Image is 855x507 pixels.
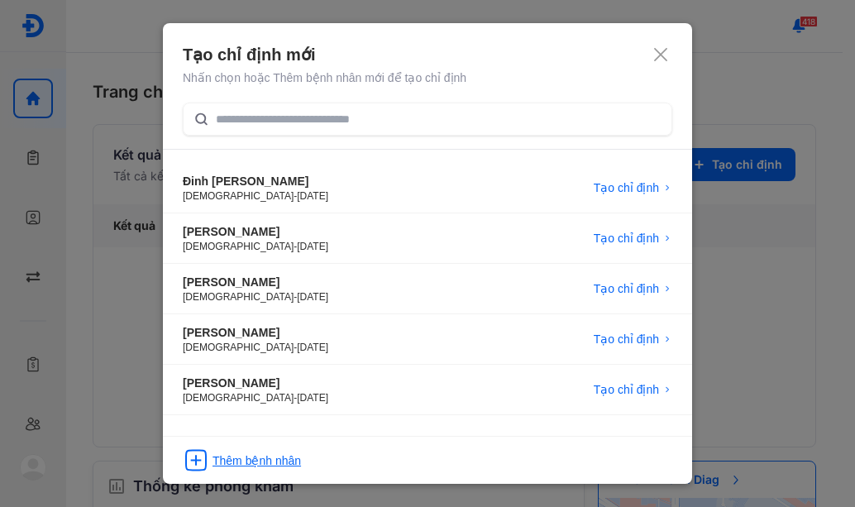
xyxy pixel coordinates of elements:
[594,179,659,196] span: Tạo chỉ định
[294,241,297,252] span: -
[297,392,328,404] span: [DATE]
[213,452,301,469] div: Thêm bệnh nhân
[297,190,328,202] span: [DATE]
[594,331,659,347] span: Tạo chỉ định
[183,375,328,391] div: [PERSON_NAME]
[297,342,328,353] span: [DATE]
[183,324,328,341] div: [PERSON_NAME]
[183,274,328,290] div: [PERSON_NAME]
[594,381,659,398] span: Tạo chỉ định
[294,190,297,202] span: -
[594,280,659,297] span: Tạo chỉ định
[294,291,297,303] span: -
[183,291,294,303] span: [DEMOGRAPHIC_DATA]
[183,69,672,86] div: Nhấn chọn hoặc Thêm bệnh nhân mới để tạo chỉ định
[183,342,294,353] span: [DEMOGRAPHIC_DATA]
[297,291,328,303] span: [DATE]
[294,392,297,404] span: -
[297,241,328,252] span: [DATE]
[183,392,294,404] span: [DEMOGRAPHIC_DATA]
[183,241,294,252] span: [DEMOGRAPHIC_DATA]
[183,173,328,189] div: Đinh [PERSON_NAME]
[594,230,659,246] span: Tạo chỉ định
[294,342,297,353] span: -
[183,223,328,240] div: [PERSON_NAME]
[183,190,294,202] span: [DEMOGRAPHIC_DATA]
[183,43,672,66] div: Tạo chỉ định mới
